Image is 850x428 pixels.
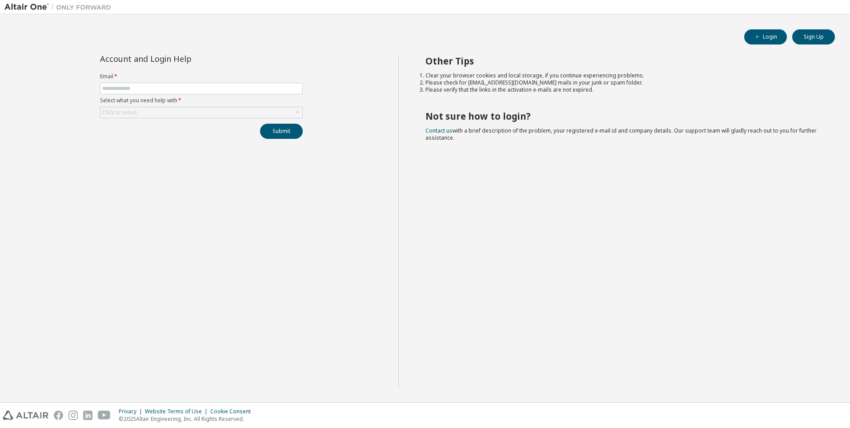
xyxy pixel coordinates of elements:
span: with a brief description of the problem, your registered e-mail id and company details. Our suppo... [425,127,817,141]
label: Select what you need help with [100,97,303,104]
li: Please check for [EMAIL_ADDRESS][DOMAIN_NAME] mails in your junk or spam folder. [425,79,819,86]
a: Contact us [425,127,453,134]
button: Login [744,29,787,44]
h2: Not sure how to login? [425,110,819,122]
li: Clear your browser cookies and local storage, if you continue experiencing problems. [425,72,819,79]
div: Cookie Consent [210,408,256,415]
img: youtube.svg [98,411,111,420]
p: © 2025 Altair Engineering, Inc. All Rights Reserved. [119,415,256,423]
div: Account and Login Help [100,55,262,62]
img: facebook.svg [54,411,63,420]
img: altair_logo.svg [3,411,48,420]
div: Website Terms of Use [145,408,210,415]
div: Click to select [100,107,302,118]
img: linkedin.svg [83,411,92,420]
button: Submit [260,124,303,139]
label: Email [100,73,303,80]
li: Please verify that the links in the activation e-mails are not expired. [425,86,819,93]
div: Click to select [102,109,137,116]
img: Altair One [4,3,116,12]
button: Sign Up [792,29,835,44]
div: Privacy [119,408,145,415]
img: instagram.svg [68,411,78,420]
h2: Other Tips [425,55,819,67]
